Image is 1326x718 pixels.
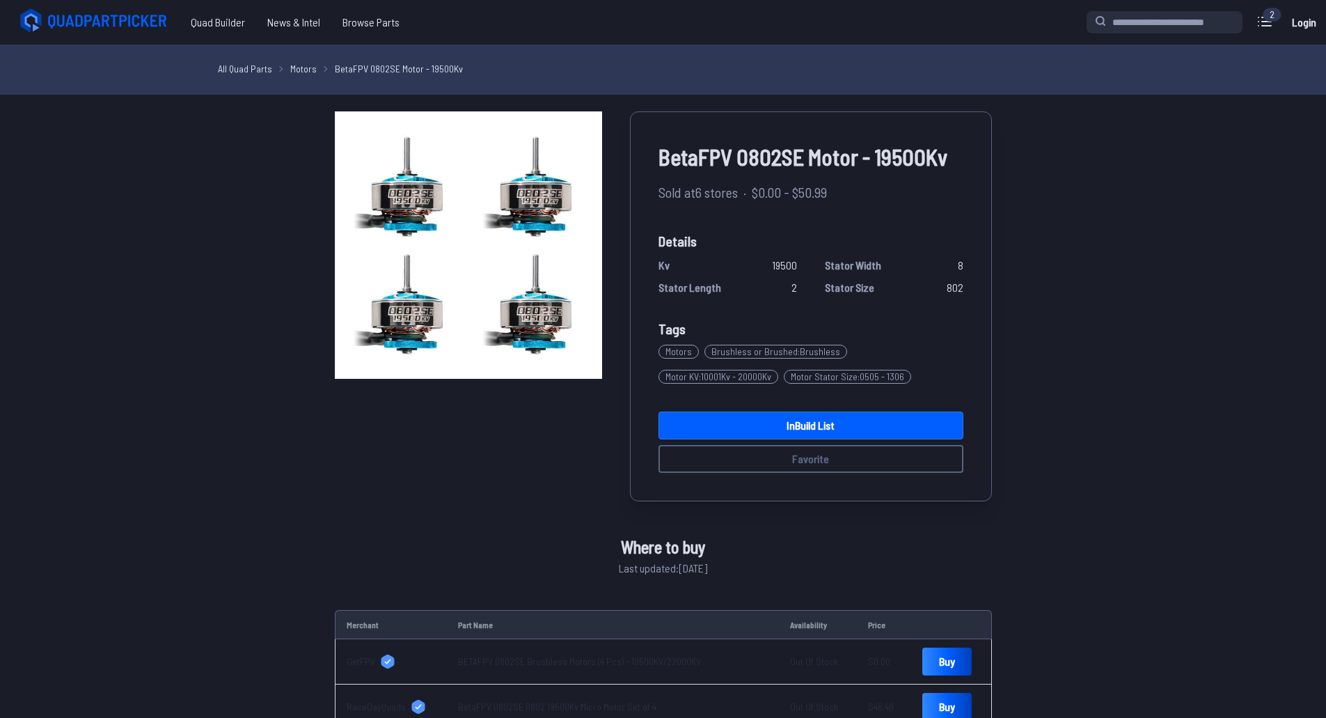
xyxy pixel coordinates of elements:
[743,182,746,203] span: ·
[658,279,721,296] span: Stator Length
[772,257,797,274] span: 19500
[347,700,436,714] a: RaceDayQuads
[922,648,972,676] a: Buy
[658,370,778,384] span: Motor KV : 10001Kv - 20000Kv
[658,445,963,473] button: Favorite
[619,560,707,577] span: Last updated: [DATE]
[958,257,963,274] span: 8
[658,320,686,337] span: Tags
[458,655,701,667] a: BETAFPV 0802SE Brushless Motors (4 Pcs) - 19500KV/22000KV
[658,182,738,203] span: Sold at 6 stores
[704,339,853,364] a: Brushless or Brushed:Brushless
[857,610,912,639] td: Price
[658,364,784,389] a: Motor KV:10001Kv - 20000Kv
[752,182,827,203] span: $0.00 - $50.99
[704,345,847,359] span: Brushless or Brushed : Brushless
[458,701,656,712] a: BetaFPV 0802SE 0802 19500Kv Micro Motor Set of 4
[658,412,963,439] a: InBuild List
[447,610,779,639] td: Part Name
[857,639,912,685] td: $0.00
[779,610,857,639] td: Availability
[779,639,857,685] td: Out Of Stock
[1263,8,1281,22] div: 2
[347,700,406,714] span: RaceDayQuads
[347,655,375,669] span: GetFPV
[658,231,963,251] span: Details
[256,8,331,36] a: News & Intel
[335,610,448,639] td: Merchant
[825,279,874,296] span: Stator Size
[335,111,602,379] img: image
[658,345,699,359] span: Motors
[658,140,963,173] span: BetaFPV 0802SE Motor - 19500Kv
[1287,8,1320,36] a: Login
[784,370,911,384] span: Motor Stator Size : 0505 - 1306
[784,364,917,389] a: Motor Stator Size:0505 - 1306
[180,8,256,36] a: Quad Builder
[947,279,963,296] span: 802
[290,61,317,76] a: Motors
[347,655,436,669] a: GetFPV
[621,535,705,560] span: Where to buy
[331,8,411,36] a: Browse Parts
[218,61,272,76] a: All Quad Parts
[335,61,463,76] a: BetaFPV 0802SE Motor - 19500Kv
[658,257,670,274] span: Kv
[658,339,704,364] a: Motors
[825,257,881,274] span: Stator Width
[791,279,797,296] span: 2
